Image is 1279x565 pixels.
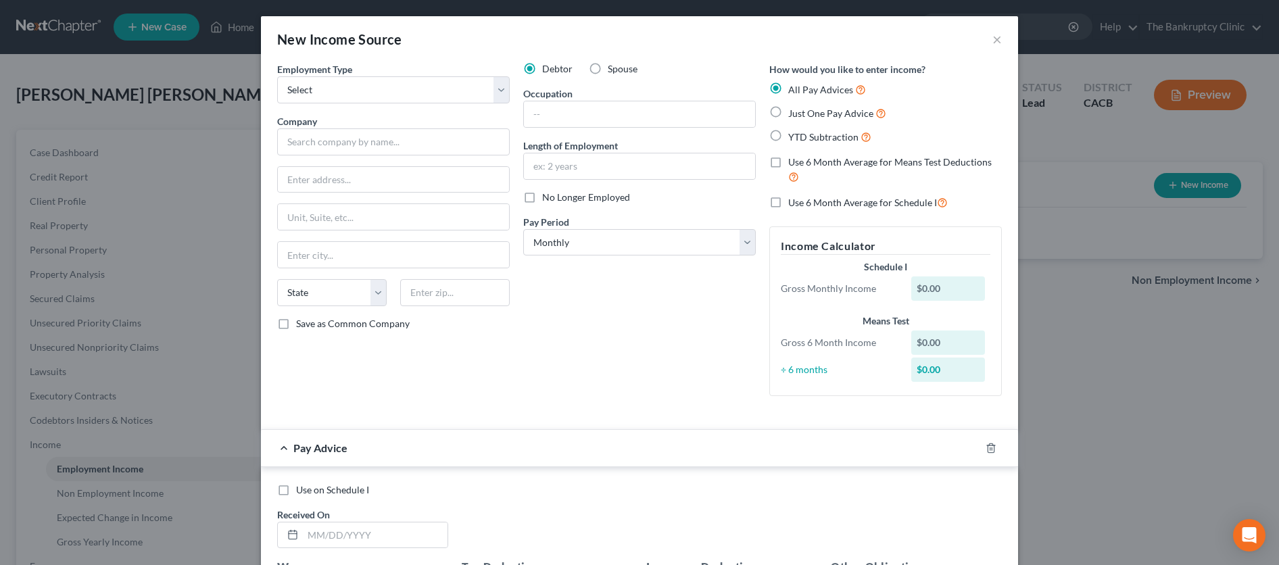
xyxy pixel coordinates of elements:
[277,116,317,127] span: Company
[293,441,347,454] span: Pay Advice
[788,84,853,95] span: All Pay Advices
[296,484,369,495] span: Use on Schedule I
[542,191,630,203] span: No Longer Employed
[911,330,986,355] div: $0.00
[542,63,573,74] span: Debtor
[781,260,990,274] div: Schedule I
[788,156,992,168] span: Use 6 Month Average for Means Test Deductions
[303,522,448,548] input: MM/DD/YYYY
[608,63,637,74] span: Spouse
[911,358,986,382] div: $0.00
[774,363,904,376] div: ÷ 6 months
[523,87,573,101] label: Occupation
[277,64,352,75] span: Employment Type
[523,139,618,153] label: Length of Employment
[278,204,509,230] input: Unit, Suite, etc...
[788,197,937,208] span: Use 6 Month Average for Schedule I
[523,216,569,228] span: Pay Period
[788,107,873,119] span: Just One Pay Advice
[524,101,755,127] input: --
[277,128,510,155] input: Search company by name...
[400,279,510,306] input: Enter zip...
[992,31,1002,47] button: ×
[781,314,990,328] div: Means Test
[781,238,990,255] h5: Income Calculator
[774,282,904,295] div: Gross Monthly Income
[774,336,904,349] div: Gross 6 Month Income
[278,242,509,268] input: Enter city...
[278,167,509,193] input: Enter address...
[911,276,986,301] div: $0.00
[277,509,330,520] span: Received On
[1233,519,1265,551] div: Open Intercom Messenger
[296,318,410,329] span: Save as Common Company
[788,131,859,143] span: YTD Subtraction
[769,62,925,76] label: How would you like to enter income?
[524,153,755,179] input: ex: 2 years
[277,30,402,49] div: New Income Source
